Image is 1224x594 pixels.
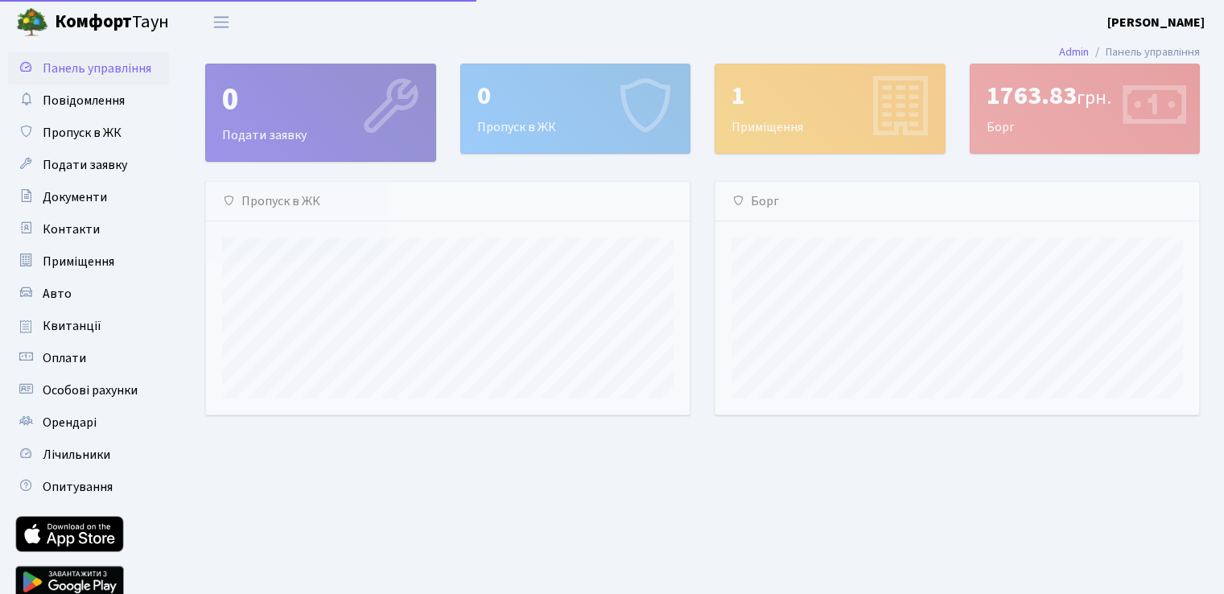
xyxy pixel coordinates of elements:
span: Панель управління [43,60,151,77]
a: Квитанції [8,310,169,342]
a: Подати заявку [8,149,169,181]
div: 1763.83 [987,80,1184,111]
div: 1 [732,80,929,111]
a: Лічильники [8,439,169,471]
div: Пропуск в ЖК [461,64,690,153]
span: Опитування [43,478,113,496]
b: Комфорт [55,9,132,35]
nav: breadcrumb [1035,35,1224,69]
a: Особові рахунки [8,374,169,406]
span: Пропуск в ЖК [43,124,122,142]
div: 0 [222,80,419,119]
div: 0 [477,80,674,111]
a: Повідомлення [8,85,169,117]
div: Приміщення [715,64,945,153]
a: Авто [8,278,169,310]
a: Оплати [8,342,169,374]
a: Панель управління [8,52,169,85]
a: 1Приміщення [715,64,946,154]
div: Борг [715,182,1199,221]
span: Особові рахунки [43,382,138,399]
div: Борг [971,64,1200,153]
a: Опитування [8,471,169,503]
a: [PERSON_NAME] [1107,13,1205,32]
span: Квитанції [43,317,101,335]
li: Панель управління [1089,43,1200,61]
a: Admin [1059,43,1089,60]
span: Таун [55,9,169,36]
span: Контакти [43,221,100,238]
a: Документи [8,181,169,213]
span: Подати заявку [43,156,127,174]
span: Орендарі [43,414,97,431]
img: logo.png [16,6,48,39]
span: Лічильники [43,446,110,464]
div: Пропуск в ЖК [206,182,690,221]
a: Орендарі [8,406,169,439]
span: Приміщення [43,253,114,270]
span: Оплати [43,349,86,367]
a: Пропуск в ЖК [8,117,169,149]
span: Документи [43,188,107,206]
span: Повідомлення [43,92,125,109]
a: Приміщення [8,245,169,278]
b: [PERSON_NAME] [1107,14,1205,31]
a: Контакти [8,213,169,245]
span: грн. [1077,84,1111,112]
button: Переключити навігацію [201,9,241,35]
div: Подати заявку [206,64,435,161]
span: Авто [43,285,72,303]
a: 0Подати заявку [205,64,436,162]
a: 0Пропуск в ЖК [460,64,691,154]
